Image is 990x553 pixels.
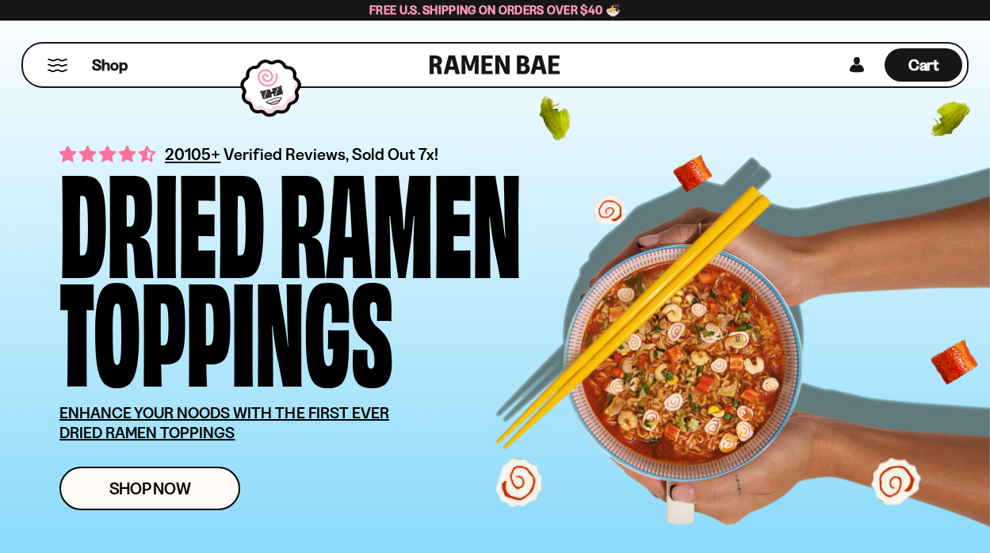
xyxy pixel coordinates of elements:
u: ENHANCE YOUR NOODS WITH THE FIRST EVER DRIED RAMEN TOPPINGS [59,403,389,442]
span: Shop [92,55,128,76]
div: Toppings [59,271,393,379]
span: Free U.S. Shipping on Orders over $40 🍜 [369,2,621,17]
a: Shop Now [59,467,240,510]
span: Shop Now [109,480,191,497]
button: Mobile Menu Trigger [47,59,68,72]
a: Shop [92,48,128,82]
div: Dried [59,162,265,271]
span: Cart [908,55,939,74]
div: Ramen [279,162,522,271]
a: Cart [885,44,962,86]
